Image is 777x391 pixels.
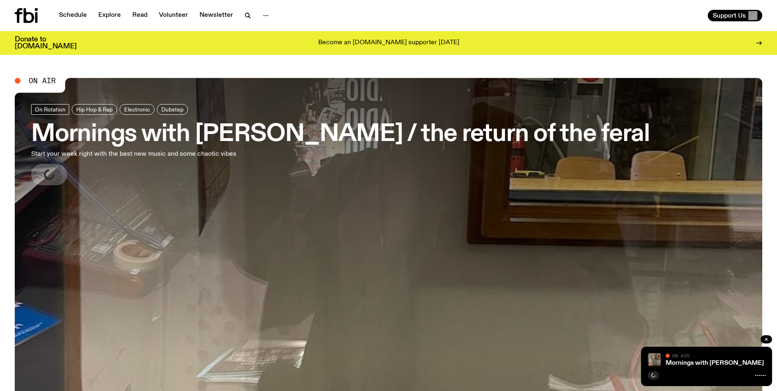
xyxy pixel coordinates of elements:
span: Support Us [713,12,746,19]
p: Become an [DOMAIN_NAME] supporter [DATE] [318,39,459,47]
span: On Air [672,353,689,358]
a: Read [127,10,152,21]
a: Explore [93,10,126,21]
h3: Mornings with [PERSON_NAME] / the return of the feral [31,123,649,146]
span: On Air [29,77,56,84]
span: Dubstep [161,106,183,112]
a: Schedule [54,10,92,21]
a: Newsletter [195,10,238,21]
a: Mornings with [PERSON_NAME] / the return of the feralStart your week right with the best new musi... [31,104,649,185]
span: Electronic [124,106,150,112]
a: On Rotation [31,104,69,115]
a: Dubstep [157,104,188,115]
button: Support Us [708,10,762,21]
img: A selfie of Jim taken in the reflection of the window of the fbi radio studio. [648,353,661,366]
a: Volunteer [154,10,193,21]
a: Hip Hop & Rap [72,104,117,115]
a: Electronic [120,104,154,115]
span: On Rotation [35,106,66,112]
h3: Donate to [DOMAIN_NAME] [15,36,77,50]
p: Start your week right with the best new music and some chaotic vibes [31,149,241,159]
span: Hip Hop & Rap [76,106,113,112]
